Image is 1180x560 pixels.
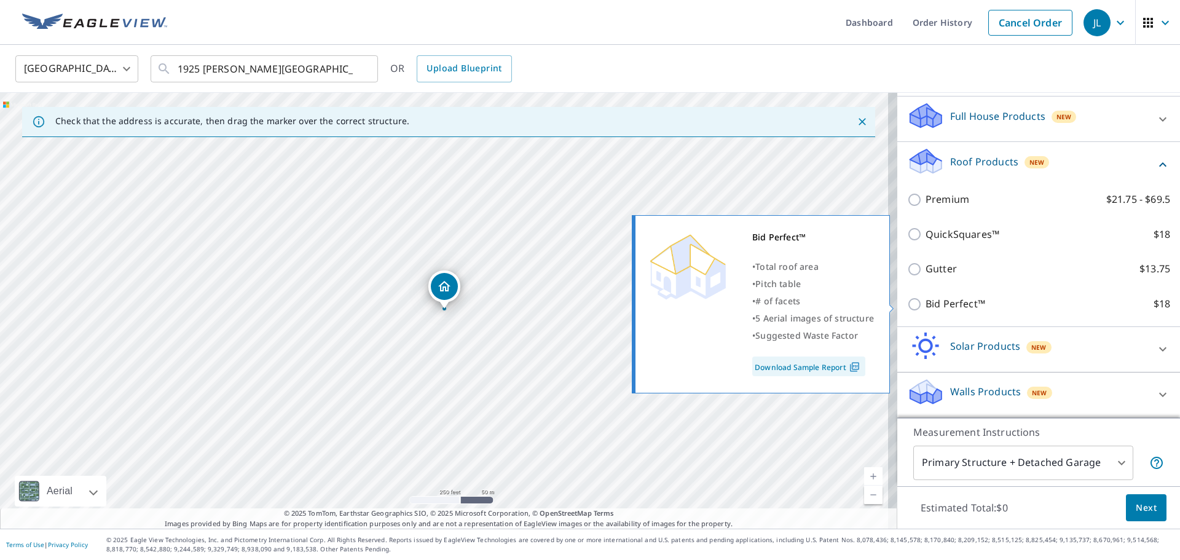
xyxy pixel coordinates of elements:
[752,327,874,344] div: •
[1154,296,1170,312] p: $18
[755,329,858,341] span: Suggested Waste Factor
[926,227,999,242] p: QuickSquares™
[1031,342,1047,352] span: New
[6,541,88,548] p: |
[950,339,1020,353] p: Solar Products
[48,540,88,549] a: Privacy Policy
[1149,455,1164,470] span: Your report will include the primary structure and a detached garage if one exists.
[390,55,512,82] div: OR
[178,52,353,86] input: Search by address or latitude-longitude
[284,508,614,519] span: © 2025 TomTom, Earthstar Geographics SIO, © 2025 Microsoft Corporation, ©
[864,486,883,504] a: Current Level 17, Zoom Out
[1139,261,1170,277] p: $13.75
[913,425,1164,440] p: Measurement Instructions
[950,109,1045,124] p: Full House Products
[907,332,1170,367] div: Solar ProductsNew
[913,446,1133,480] div: Primary Structure + Detached Garage
[6,540,44,549] a: Terms of Use
[752,258,874,275] div: •
[428,270,460,309] div: Dropped pin, building 1, Residential property, 1925 Shirlene Dr Florissant, MO 63031
[907,147,1170,182] div: Roof ProductsNew
[43,476,76,507] div: Aerial
[15,476,106,507] div: Aerial
[1126,494,1166,522] button: Next
[846,361,863,373] img: Pdf Icon
[907,101,1170,136] div: Full House ProductsNew
[427,61,502,76] span: Upload Blueprint
[15,52,138,86] div: [GEOGRAPHIC_DATA]
[1032,388,1047,398] span: New
[1136,500,1157,516] span: Next
[755,295,800,307] span: # of facets
[645,229,731,302] img: Premium
[950,384,1021,399] p: Walls Products
[22,14,167,32] img: EV Logo
[911,494,1018,521] p: Estimated Total: $0
[752,293,874,310] div: •
[926,296,985,312] p: Bid Perfect™
[950,154,1018,169] p: Roof Products
[1154,227,1170,242] p: $18
[926,261,957,277] p: Gutter
[752,357,865,376] a: Download Sample Report
[752,275,874,293] div: •
[755,278,801,290] span: Pitch table
[1106,192,1170,207] p: $21.75 - $69.5
[755,312,874,324] span: 5 Aerial images of structure
[854,114,870,130] button: Close
[106,535,1174,554] p: © 2025 Eagle View Technologies, Inc. and Pictometry International Corp. All Rights Reserved. Repo...
[907,377,1170,412] div: Walls ProductsNew
[540,508,591,518] a: OpenStreetMap
[864,467,883,486] a: Current Level 17, Zoom In
[594,508,614,518] a: Terms
[752,229,874,246] div: Bid Perfect™
[755,261,819,272] span: Total roof area
[1056,112,1072,122] span: New
[926,192,969,207] p: Premium
[752,310,874,327] div: •
[1029,157,1045,167] span: New
[55,116,409,127] p: Check that the address is accurate, then drag the marker over the correct structure.
[1084,9,1111,36] div: JL
[988,10,1072,36] a: Cancel Order
[417,55,511,82] a: Upload Blueprint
